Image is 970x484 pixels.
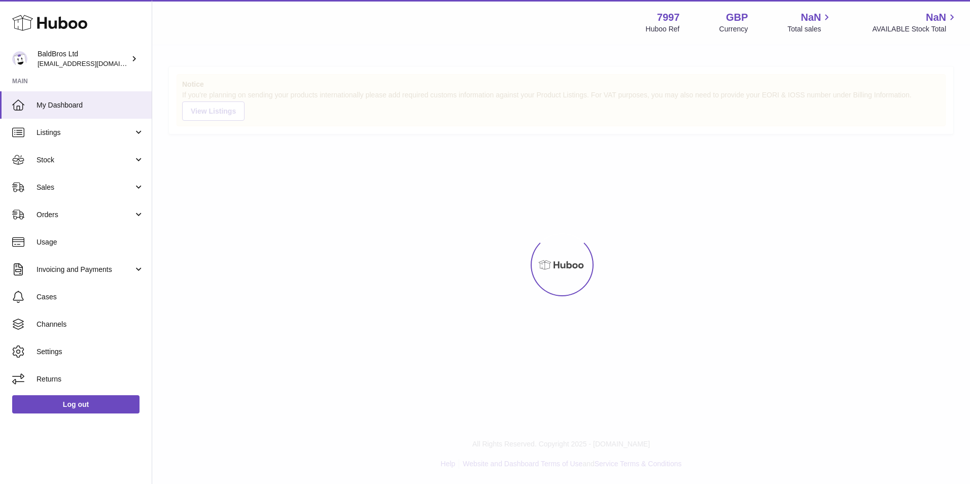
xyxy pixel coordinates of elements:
[38,49,129,68] div: BaldBros Ltd
[37,265,133,274] span: Invoicing and Payments
[37,347,144,357] span: Settings
[926,11,946,24] span: NaN
[37,210,133,220] span: Orders
[37,128,133,137] span: Listings
[719,24,748,34] div: Currency
[37,100,144,110] span: My Dashboard
[657,11,680,24] strong: 7997
[37,292,144,302] span: Cases
[872,24,958,34] span: AVAILABLE Stock Total
[37,183,133,192] span: Sales
[801,11,821,24] span: NaN
[12,395,140,413] a: Log out
[787,24,833,34] span: Total sales
[37,237,144,247] span: Usage
[646,24,680,34] div: Huboo Ref
[38,59,149,67] span: [EMAIL_ADDRESS][DOMAIN_NAME]
[726,11,748,24] strong: GBP
[37,155,133,165] span: Stock
[12,51,27,66] img: internalAdmin-7997@internal.huboo.com
[37,374,144,384] span: Returns
[787,11,833,34] a: NaN Total sales
[37,320,144,329] span: Channels
[872,11,958,34] a: NaN AVAILABLE Stock Total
